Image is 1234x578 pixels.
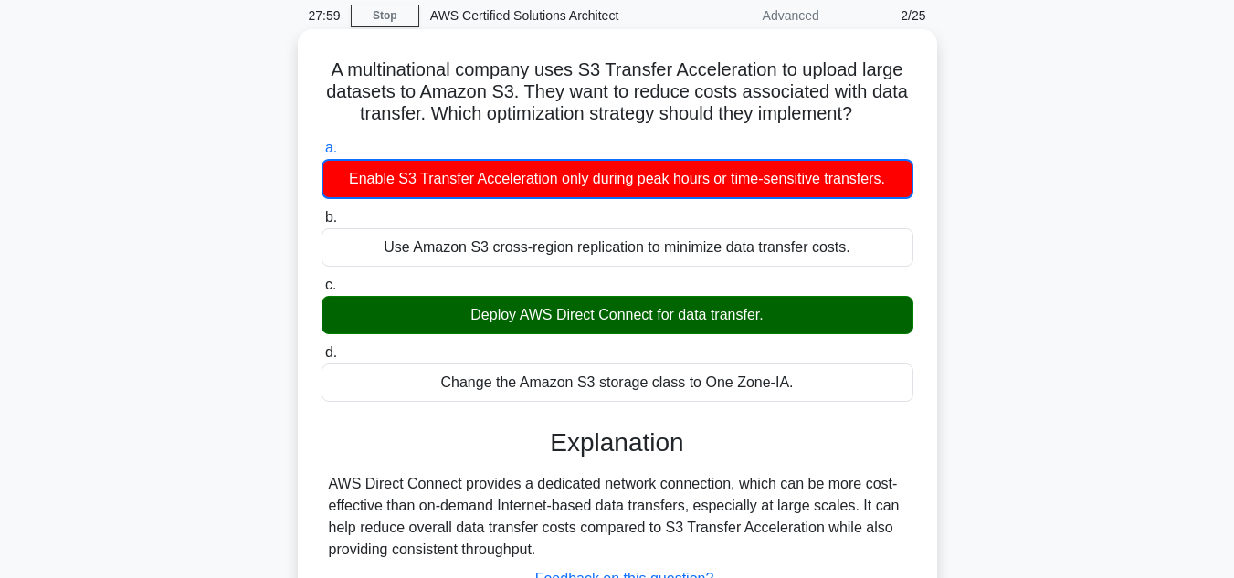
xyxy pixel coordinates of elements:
[322,363,913,402] div: Change the Amazon S3 storage class to One Zone-IA.
[332,427,902,458] h3: Explanation
[322,296,913,334] div: Deploy AWS Direct Connect for data transfer.
[322,228,913,267] div: Use Amazon S3 cross-region replication to minimize data transfer costs.
[351,5,419,27] a: Stop
[325,140,337,155] span: a.
[322,159,913,199] div: Enable S3 Transfer Acceleration only during peak hours or time-sensitive transfers.
[325,209,337,225] span: b.
[329,473,906,561] div: AWS Direct Connect provides a dedicated network connection, which can be more cost-effective than...
[320,58,915,126] h5: A multinational company uses S3 Transfer Acceleration to upload large datasets to Amazon S3. They...
[325,277,336,292] span: c.
[325,344,337,360] span: d.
